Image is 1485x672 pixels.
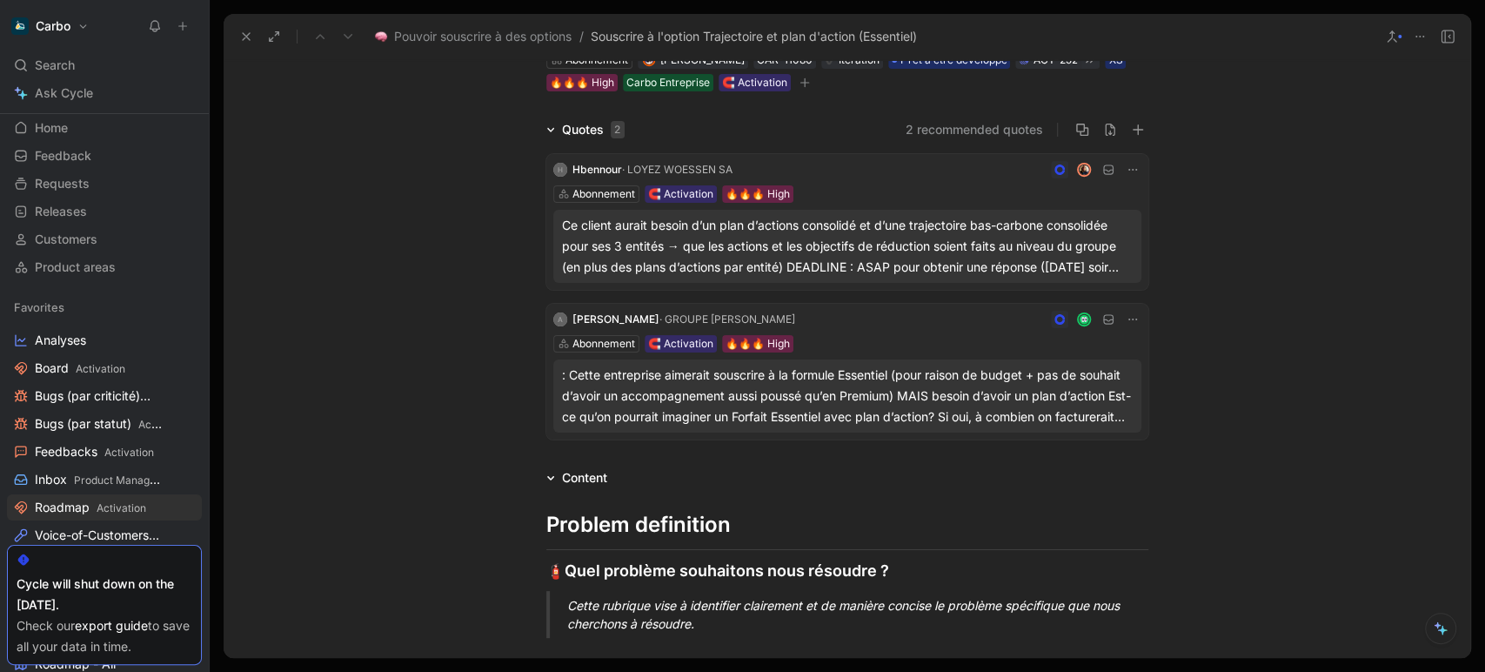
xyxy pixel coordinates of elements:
[546,559,1148,583] div: Quel problème souhaitons nous résoudre ?
[591,26,917,47] span: Souscrire à l'option Trajectoire et plan d'action (Essentiel)
[35,147,91,165] span: Feedback
[35,471,162,489] span: Inbox
[7,143,202,169] a: Feedback
[906,119,1043,140] button: 2 recommended quotes
[553,312,567,326] div: A
[35,387,164,406] span: Bugs (par criticité)
[7,327,202,353] a: Analyses
[35,415,163,433] span: Bugs (par statut)
[7,439,202,465] a: FeedbacksActivation
[722,74,787,91] div: 🧲 Activation
[7,115,202,141] a: Home
[35,527,172,545] span: Voice-of-Customers
[35,83,93,104] span: Ask Cycle
[539,467,614,488] div: Content
[659,312,795,326] span: · GROUPE [PERSON_NAME]
[17,615,192,657] div: Check our to save all your data in time.
[539,119,632,140] div: Quotes2
[726,335,790,353] div: 🔥🔥🔥 High
[7,171,202,197] a: Requests
[1078,314,1089,326] img: avatar
[17,574,192,615] div: Cycle will shut down on the [DATE].
[7,411,202,437] a: Bugs (par statut)Activation
[375,30,387,43] img: 🧠
[35,259,116,276] span: Product areas
[7,383,202,409] a: Bugs (par criticité)Activation
[35,443,154,461] span: Feedbacks
[104,446,154,459] span: Activation
[394,26,572,47] span: Pouvoir souscrire à des options
[660,53,745,66] span: [PERSON_NAME]
[626,74,710,91] div: Carbo Entreprise
[546,509,1148,541] div: Problem definition
[562,215,1133,278] div: Ce client aurait besoin d’un plan d’actions consolidé et d’une trajectoire bas-carbone consolidée...
[7,494,202,521] a: RoadmapActivation
[97,501,146,514] span: Activation
[35,332,86,349] span: Analyses
[7,52,202,78] div: Search
[7,198,202,225] a: Releases
[35,119,68,137] span: Home
[36,18,70,34] h1: Carbo
[1078,165,1089,176] img: avatar
[7,14,93,38] button: CarboCarbo
[35,203,87,220] span: Releases
[75,618,148,633] a: export guide
[35,175,90,192] span: Requests
[572,163,622,176] span: Hbennour
[546,562,565,580] span: 🧯
[14,299,64,316] span: Favorites
[726,185,790,203] div: 🔥🔥🔥 High
[553,163,567,177] div: H
[35,55,75,76] span: Search
[35,360,125,378] span: Board
[7,522,202,548] a: Voice-of-CustomersProduct Management
[7,467,202,493] a: InboxProduct Management
[7,226,202,252] a: Customers
[562,467,607,488] div: Content
[35,499,146,517] span: Roadmap
[572,312,659,326] span: [PERSON_NAME]
[562,119,625,140] div: Quotes
[371,26,576,47] button: 🧠Pouvoir souscrire à des options
[7,355,202,381] a: BoardActivation
[572,335,635,353] div: Abonnement
[35,231,97,248] span: Customers
[11,17,29,35] img: Carbo
[622,163,732,176] span: · LOYEZ WOESSEN SA
[562,365,1133,427] div: : Cette entreprise aimerait souscrire à la formule Essentiel (pour raison de budget + pas de souh...
[7,294,202,320] div: Favorites
[74,474,181,487] span: Product Management
[648,335,713,353] div: 🧲 Activation
[138,418,188,431] span: Activation
[648,185,713,203] div: 🧲 Activation
[550,74,614,91] div: 🔥🔥🔥 High
[611,121,625,138] div: 2
[7,254,202,280] a: Product areas
[76,362,125,375] span: Activation
[572,185,635,203] div: Abonnement
[567,596,1169,633] div: Cette rubrique vise à identifier clairement et de manière concise le problème spécifique que nous...
[645,55,654,64] img: avatar
[579,26,584,47] span: /
[7,80,202,106] a: Ask Cycle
